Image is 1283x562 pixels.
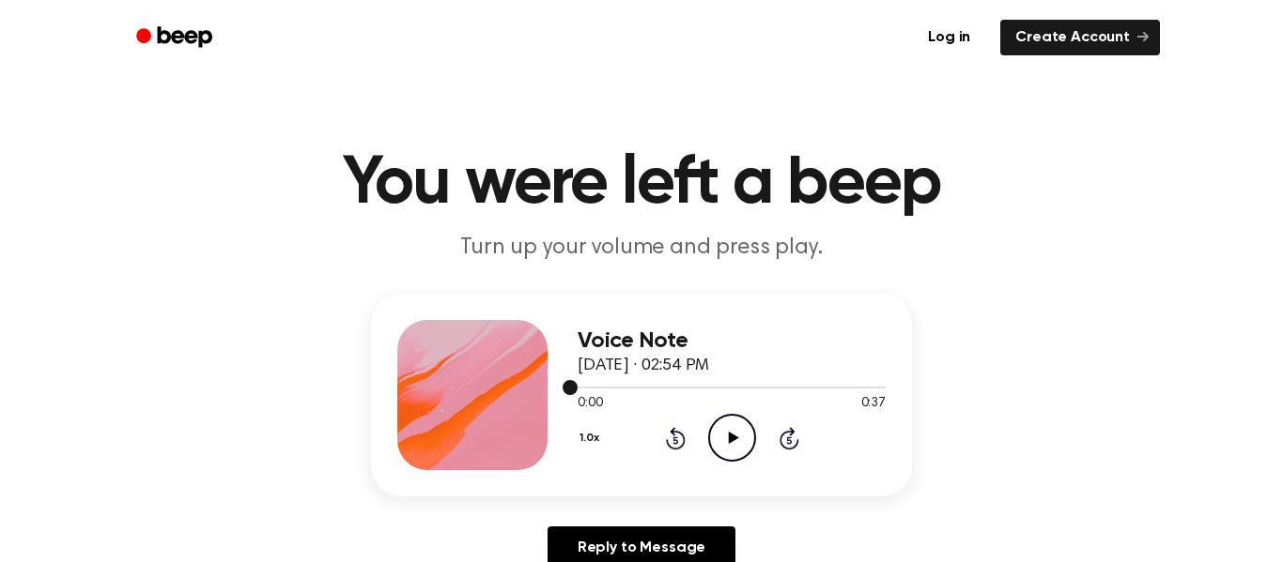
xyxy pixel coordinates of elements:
a: Beep [123,20,229,56]
h1: You were left a beep [161,150,1122,218]
h3: Voice Note [578,328,886,354]
a: Create Account [1000,20,1160,55]
span: 0:37 [861,394,886,414]
span: [DATE] · 02:54 PM [578,357,709,374]
p: Turn up your volume and press play. [281,233,1002,264]
a: Log in [909,16,989,59]
button: 1.0x [578,422,606,454]
span: 0:00 [578,394,602,414]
